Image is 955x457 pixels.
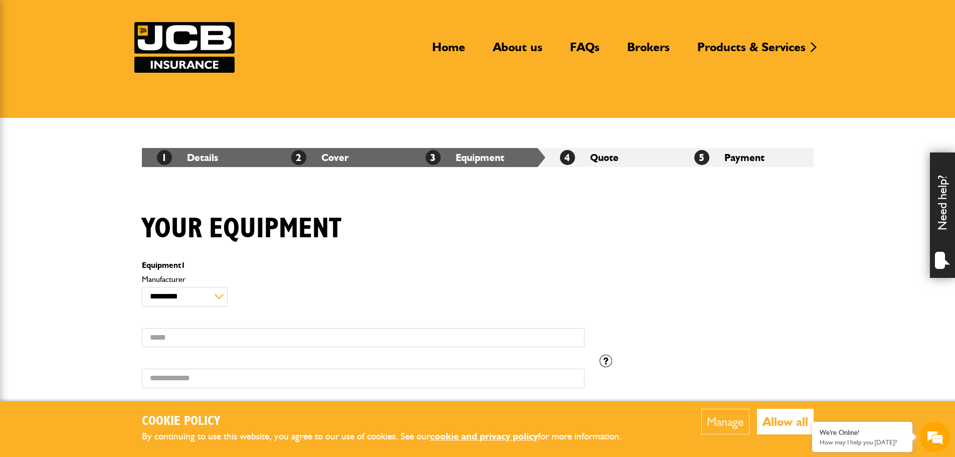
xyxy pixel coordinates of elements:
[679,148,814,167] li: Payment
[134,22,235,73] img: JCB Insurance Services logo
[157,151,218,164] a: 1Details
[426,150,441,165] span: 3
[485,40,550,63] a: About us
[157,150,172,165] span: 1
[142,261,585,269] p: Equipment
[545,148,679,167] li: Quote
[142,275,585,283] label: Manufacturer
[757,409,814,434] button: Allow all
[930,153,955,278] div: Need help?
[142,212,341,246] h1: Your equipment
[562,40,607,63] a: FAQs
[820,428,905,437] div: We're Online!
[142,429,638,444] p: By continuing to use this website, you agree to our use of cookies. See our for more information.
[411,148,545,167] li: Equipment
[142,414,638,429] h2: Cookie Policy
[291,151,349,164] a: 2Cover
[430,430,538,442] a: cookie and privacy policy
[291,150,306,165] span: 2
[690,40,813,63] a: Products & Services
[181,260,185,270] span: 1
[425,40,473,63] a: Home
[820,438,905,446] p: How may I help you today?
[694,150,709,165] span: 5
[134,22,235,73] a: JCB Insurance Services
[620,40,677,63] a: Brokers
[701,409,749,434] button: Manage
[560,150,575,165] span: 4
